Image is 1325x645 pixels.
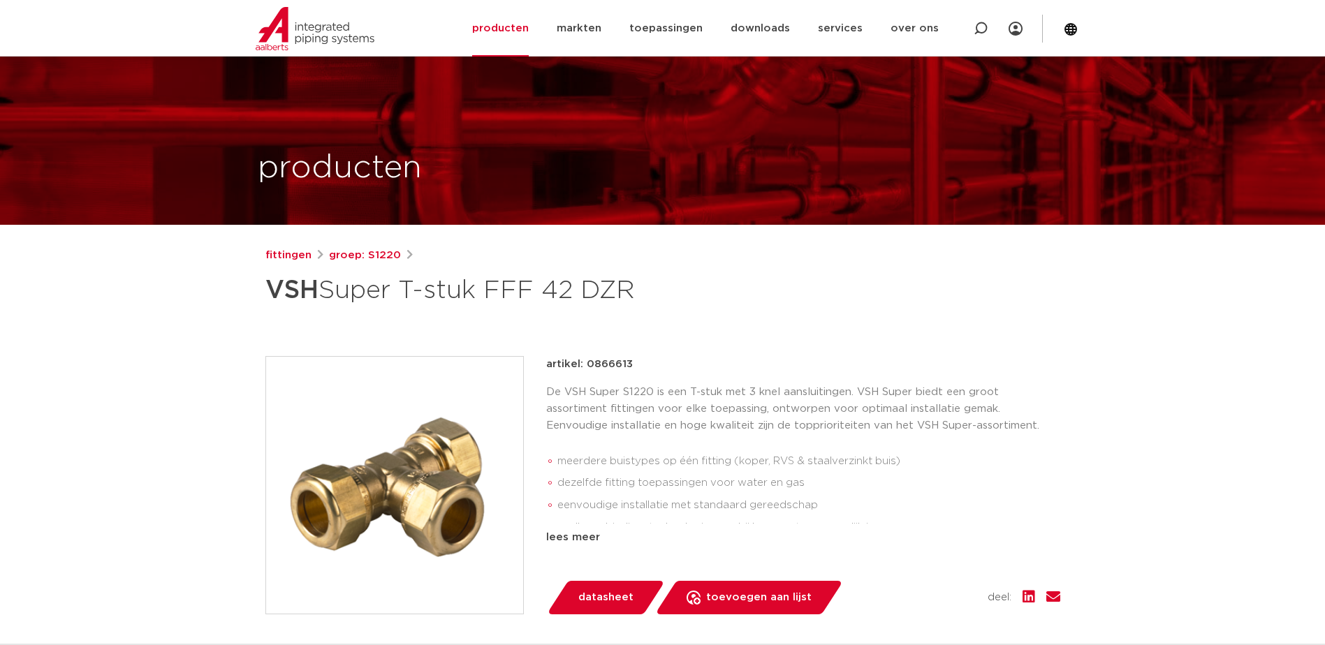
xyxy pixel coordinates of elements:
li: dezelfde fitting toepassingen voor water en gas [557,472,1060,494]
span: deel: [988,589,1011,606]
h1: producten [258,146,422,191]
li: eenvoudige installatie met standaard gereedschap [557,494,1060,517]
p: artikel: 0866613 [546,356,633,373]
a: datasheet [546,581,665,614]
span: datasheet [578,586,634,609]
strong: VSH [265,278,319,303]
h1: Super T-stuk FFF 42 DZR [265,269,790,311]
span: toevoegen aan lijst [706,586,812,609]
a: fittingen [265,247,312,264]
p: De VSH Super S1220 is een T-stuk met 3 knel aansluitingen. VSH Super biedt een groot assortiment ... [546,384,1060,434]
li: meerdere buistypes op één fitting (koper, RVS & staalverzinkt buis) [557,450,1060,473]
li: snelle verbindingstechnologie waarbij her-montage mogelijk is [557,517,1060,539]
img: Product Image for VSH Super T-stuk FFF 42 DZR [266,357,523,614]
div: lees meer [546,529,1060,546]
a: groep: S1220 [329,247,401,264]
